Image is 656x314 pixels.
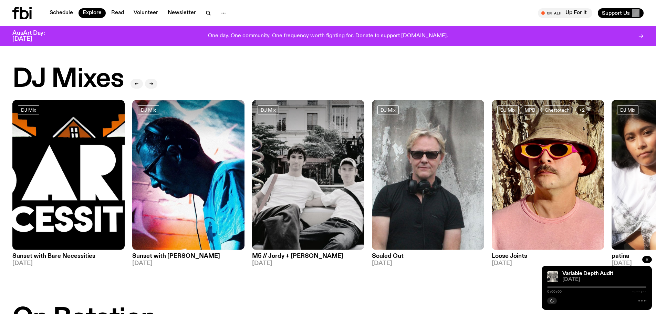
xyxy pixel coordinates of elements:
h3: Sunset with Bare Necessities [12,253,125,259]
span: Ghettotech [545,107,570,112]
button: On AirUp For It [538,8,592,18]
span: 0:00:00 [547,290,562,293]
a: DJ Mix [138,105,159,114]
span: DJ Mix [381,107,396,112]
span: [DATE] [492,261,604,266]
h3: Souled Out [372,253,484,259]
button: +2 [575,105,589,114]
span: [DATE] [372,261,484,266]
button: Support Us [598,8,644,18]
a: Ghettotech [541,105,573,114]
h3: Loose Joints [492,253,604,259]
a: DJ Mix [377,105,399,114]
a: Souled Out[DATE] [372,250,484,266]
span: [DATE] [132,261,244,266]
span: DJ Mix [620,107,635,112]
a: Variable Depth Audit [562,271,613,276]
h3: Sunset with [PERSON_NAME] [132,253,244,259]
a: Read [107,8,128,18]
a: MPB [521,105,539,114]
span: [DATE] [252,261,364,266]
a: DJ Mix [258,105,279,114]
span: DJ Mix [141,107,156,112]
a: DJ Mix [497,105,519,114]
span: DJ Mix [500,107,516,112]
a: Schedule [45,8,77,18]
span: MPB [524,107,535,112]
a: Sunset with [PERSON_NAME][DATE] [132,250,244,266]
a: Explore [79,8,106,18]
span: Support Us [602,10,630,16]
span: +2 [579,107,585,112]
span: DJ Mix [261,107,276,112]
img: Tyson stands in front of a paperbark tree wearing orange sunglasses, a suede bucket hat and a pin... [492,100,604,250]
a: DJ Mix [18,105,39,114]
a: DJ Mix [617,105,638,114]
a: Newsletter [164,8,200,18]
img: A black and white Rorschach [547,271,558,282]
img: Bare Necessities [12,100,125,250]
a: Sunset with Bare Necessities[DATE] [12,250,125,266]
h3: AusArt Day: [DATE] [12,30,56,42]
span: -:--:-- [632,290,646,293]
a: Loose Joints[DATE] [492,250,604,266]
span: DJ Mix [21,107,36,112]
a: M5 // Jordy + [PERSON_NAME][DATE] [252,250,364,266]
img: Stephen looks directly at the camera, wearing a black tee, black sunglasses and headphones around... [372,100,484,250]
p: One day. One community. One frequency worth fighting for. Donate to support [DOMAIN_NAME]. [208,33,448,39]
img: Simon Caldwell stands side on, looking downwards. He has headphones on. Behind him is a brightly ... [132,100,244,250]
span: [DATE] [12,261,125,266]
h3: M5 // Jordy + [PERSON_NAME] [252,253,364,259]
span: [DATE] [562,277,646,282]
h2: DJ Mixes [12,66,124,92]
a: Volunteer [129,8,162,18]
